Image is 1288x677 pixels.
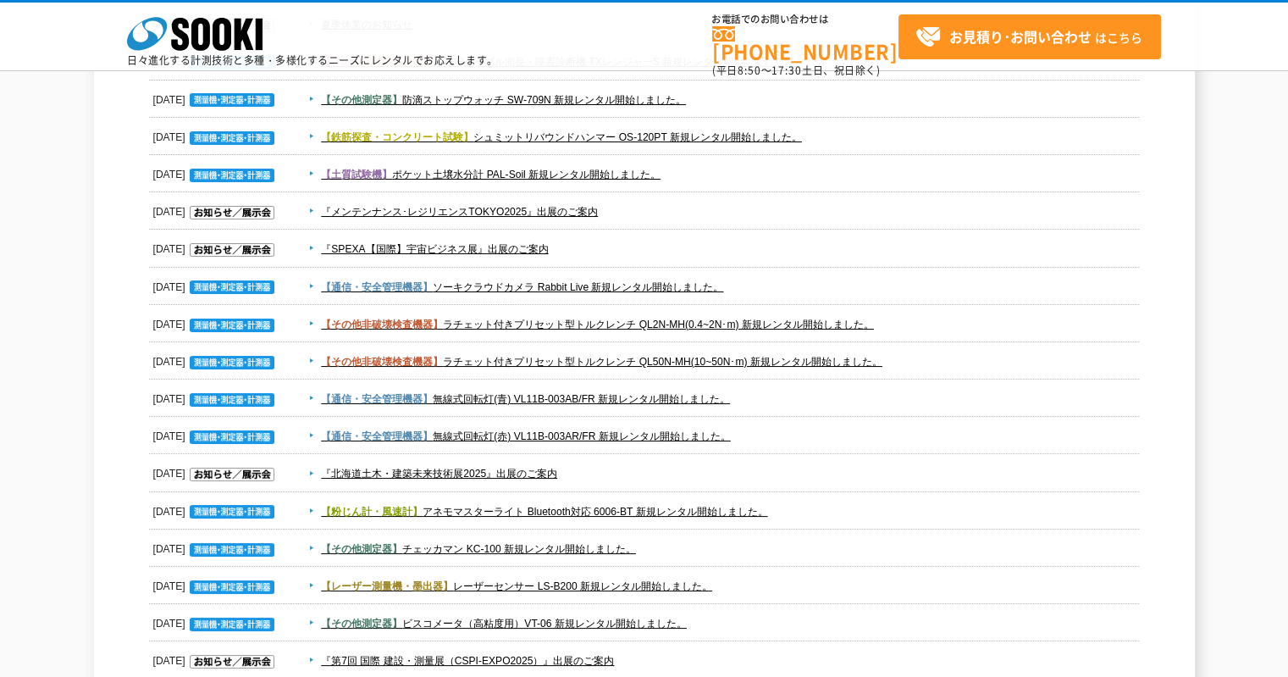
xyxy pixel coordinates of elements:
[321,319,873,330] a: 【その他非破壊検査機器】ラチェット付きプリセット型トルクレンチ QL2N-MH(0.4~2N･m) 新規レンタル開始しました。
[153,493,279,522] dt: [DATE]
[321,506,423,518] span: 【粉じん計・風速計】
[190,243,274,257] img: お知らせ
[898,14,1161,59] a: お見積り･お問い合わせはこちら
[190,655,274,669] img: お知らせ
[321,169,392,180] span: 【土質試験機】
[321,655,614,667] a: 『第7回 国際 建設・測量展（CSPI-EXPO2025）』出展のご案内
[127,55,498,65] p: 日々進化する計測技術と多種・多様化するニーズにレンタルでお応えします。
[190,618,274,631] img: 測量機・測定器・計測器
[190,131,274,145] img: 測量機・測定器・計測器
[190,430,274,444] img: 測量機・測定器・計測器
[190,356,274,369] img: 測量機・測定器・計測器
[321,281,433,293] span: 【通信・安全管理機器】
[153,81,279,110] dt: [DATE]
[321,319,443,330] span: 【その他非破壊検査機器】
[321,281,723,293] a: 【通信・安全管理機器】ソーキクラウドカメラ Rabbit Live 新規レンタル開始しました。
[153,418,279,447] dt: [DATE]
[738,63,761,78] span: 8:50
[153,568,279,597] dt: [DATE]
[190,468,274,481] img: お知らせ
[712,26,898,61] a: [PHONE_NUMBER]
[321,543,636,555] a: 【その他測定器】チェッカマン KC-100 新規レンタル開始しました。
[153,455,279,484] dt: [DATE]
[153,343,279,372] dt: [DATE]
[190,280,274,294] img: 測量機・測定器・計測器
[190,505,274,519] img: 測量機・測定器・計測器
[321,543,402,555] span: 【その他測定器】
[321,206,598,218] a: 『メンテンナンス･レジリエンスTOKYO2025』出展のご案内
[190,206,274,219] img: お知らせ
[712,14,898,25] span: お電話でのお問い合わせは
[949,26,1092,47] strong: お見積り･お問い合わせ
[153,605,279,634] dt: [DATE]
[153,306,279,335] dt: [DATE]
[153,156,279,185] dt: [DATE]
[321,131,802,143] a: 【鉄筋探査・コンクリート試験】シュミットリバウンドハンマー OS-120PT 新規レンタル開始しました。
[321,393,433,405] span: 【通信・安全管理機器】
[321,94,686,106] a: 【その他測定器】防滴ストップウォッチ SW-709N 新規レンタル開始しました。
[321,94,402,106] span: 【その他測定器】
[153,119,279,147] dt: [DATE]
[321,356,443,368] span: 【その他非破壊検査機器】
[321,618,402,630] span: 【その他測定器】
[190,580,274,594] img: 測量機・測定器・計測器
[153,193,279,222] dt: [DATE]
[712,63,880,78] span: (平日 ～ 土日、祝日除く)
[321,580,453,592] span: 【レーザー測量機・墨出器】
[321,169,661,180] a: 【土質試験機】ポケット土壌水分計 PAL-Soil 新規レンタル開始しました。
[321,393,730,405] a: 【通信・安全管理機器】無線式回転灯(青) VL11B-003AB/FR 新規レンタル開始しました。
[321,430,730,442] a: 【通信・安全管理機器】無線式回転灯(赤) VL11B-003AR/FR 新規レンタル開始しました。
[190,393,274,407] img: 測量機・測定器・計測器
[915,25,1142,50] span: はこちら
[190,169,274,182] img: 測量機・測定器・計測器
[321,243,548,255] a: 『SPEXA【国際】宇宙ビジネス展』出展のご案内
[321,468,557,480] a: 『北海道土木・建築未来技術展2025』出展のご案内
[321,131,473,143] span: 【鉄筋探査・コンクリート試験】
[321,580,712,592] a: 【レーザー測量機・墨出器】レーザーセンサー LS-B200 新規レンタル開始しました。
[321,356,882,368] a: 【その他非破壊検査機器】ラチェット付きプリセット型トルクレンチ QL50N-MH(10~50N･m) 新規レンタル開始しました。
[190,319,274,332] img: 測量機・測定器・計測器
[771,63,802,78] span: 17:30
[321,618,687,630] a: 【その他測定器】ビスコメータ（高粘度用）VT-06 新規レンタル開始しました。
[153,642,279,671] dt: [DATE]
[153,230,279,259] dt: [DATE]
[190,93,274,107] img: 測量機・測定器・計測器
[153,530,279,559] dt: [DATE]
[153,269,279,297] dt: [DATE]
[321,430,433,442] span: 【通信・安全管理機器】
[321,506,767,518] a: 【粉じん計・風速計】アネモマスターライト Bluetooth対応 6006-BT 新規レンタル開始しました。
[190,543,274,557] img: 測量機・測定器・計測器
[153,380,279,409] dt: [DATE]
